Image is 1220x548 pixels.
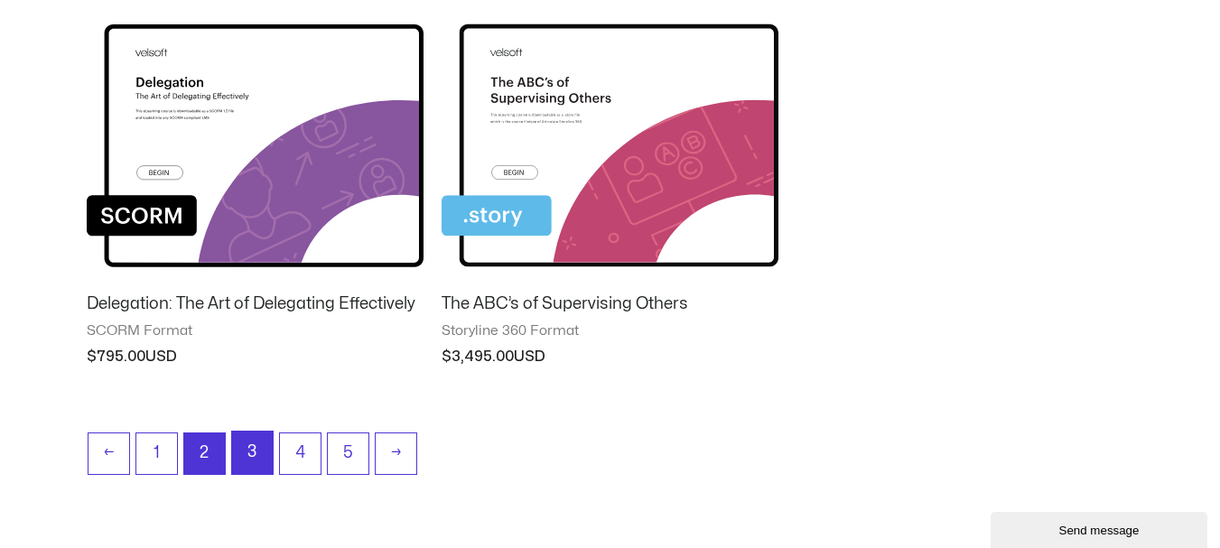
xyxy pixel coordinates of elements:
a: Delegation: The Art of Delegating Effectively [87,293,424,322]
span: Storyline 360 Format [442,322,778,340]
bdi: 3,495.00 [442,349,514,364]
bdi: 795.00 [87,349,145,364]
span: SCORM Format [87,322,424,340]
iframe: chat widget [991,508,1211,548]
a: Page 5 [328,433,368,474]
span: Page 2 [184,433,225,474]
h2: Delegation: The Art of Delegating Effectively [87,293,424,314]
a: The ABC’s of Supervising Others [442,293,778,322]
nav: Product Pagination [87,431,1134,484]
span: $ [87,349,97,364]
a: ← [88,433,129,474]
a: → [376,433,416,474]
span: $ [442,349,452,364]
h2: The ABC’s of Supervising Others [442,293,778,314]
a: Page 3 [232,432,273,474]
a: Page 1 [136,433,177,474]
a: Page 4 [280,433,321,474]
